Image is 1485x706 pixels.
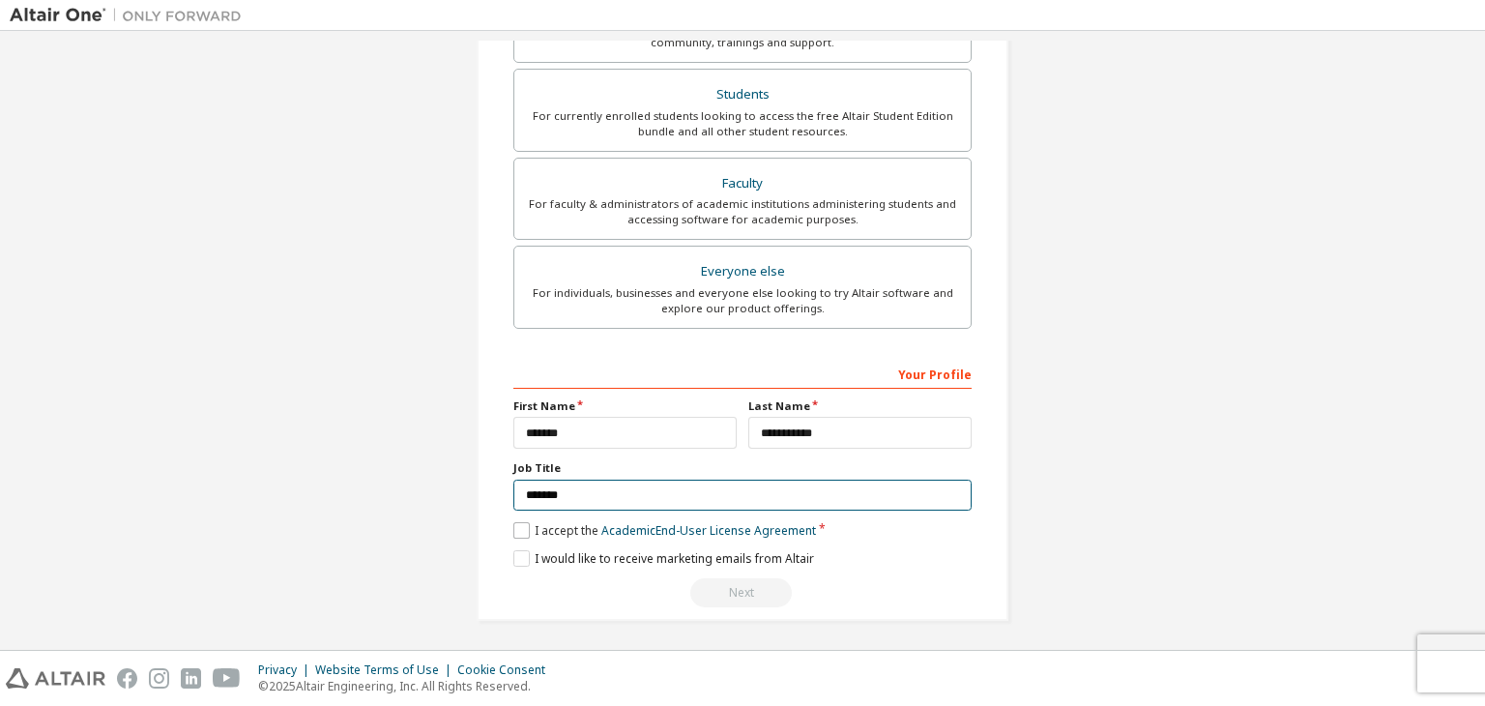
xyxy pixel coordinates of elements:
[526,196,959,227] div: For faculty & administrators of academic institutions administering students and accessing softwa...
[513,460,972,476] label: Job Title
[513,522,816,539] label: I accept the
[6,668,105,689] img: altair_logo.svg
[513,578,972,607] div: Read and acccept EULA to continue
[748,398,972,414] label: Last Name
[213,668,241,689] img: youtube.svg
[258,662,315,678] div: Privacy
[513,358,972,389] div: Your Profile
[315,662,457,678] div: Website Terms of Use
[149,668,169,689] img: instagram.svg
[513,398,737,414] label: First Name
[526,285,959,316] div: For individuals, businesses and everyone else looking to try Altair software and explore our prod...
[601,522,816,539] a: Academic End-User License Agreement
[10,6,251,25] img: Altair One
[526,170,959,197] div: Faculty
[457,662,557,678] div: Cookie Consent
[526,108,959,139] div: For currently enrolled students looking to access the free Altair Student Edition bundle and all ...
[117,668,137,689] img: facebook.svg
[513,550,814,567] label: I would like to receive marketing emails from Altair
[258,678,557,694] p: © 2025 Altair Engineering, Inc. All Rights Reserved.
[181,668,201,689] img: linkedin.svg
[526,258,959,285] div: Everyone else
[526,81,959,108] div: Students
